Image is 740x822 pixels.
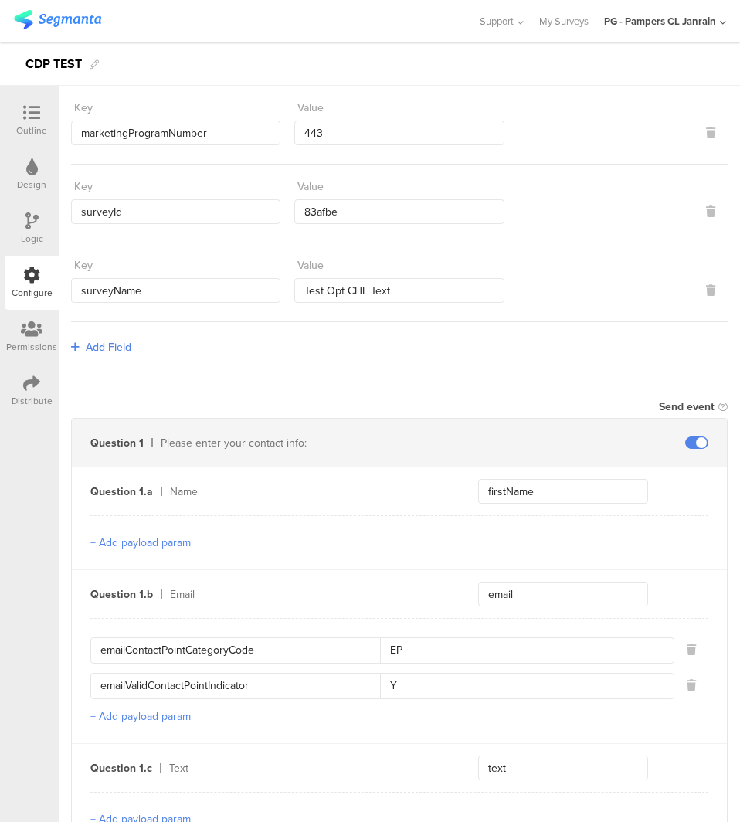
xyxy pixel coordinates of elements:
[169,760,441,776] div: Text
[90,760,152,776] div: Question 1.c
[71,278,280,303] input: Enter key...
[604,14,716,29] div: PG - Pampers CL Janrain
[90,484,153,500] div: Question 1.a
[294,121,504,145] input: Enter value...
[74,257,93,273] div: Key
[90,586,153,603] div: Question 1.b
[170,586,441,603] div: Email
[478,756,648,780] input: Enter a key...
[478,479,648,504] input: Enter a key...
[90,535,191,551] button: + Add payload param
[74,178,93,195] div: Key
[659,399,715,415] div: Send event
[90,708,191,725] button: + Add payload param
[71,121,280,145] input: Enter key...
[100,674,380,698] input: Key
[478,582,648,606] input: Enter a key...
[297,257,324,273] div: Value
[21,232,43,246] div: Logic
[71,199,280,224] input: Enter key...
[17,178,46,192] div: Design
[90,435,144,451] div: Question 1
[14,10,101,29] img: segmanta logo
[294,199,504,224] input: Enter value...
[12,394,53,408] div: Distribute
[170,484,441,500] div: Name
[16,124,47,138] div: Outline
[294,278,504,303] input: Enter value...
[480,14,514,29] span: Support
[297,100,324,116] div: Value
[86,339,131,355] span: Add Field
[380,638,664,663] input: Value
[6,340,57,354] div: Permissions
[74,100,93,116] div: Key
[161,435,441,451] div: Please enter your contact info:
[100,638,380,663] input: Key
[297,178,324,195] div: Value
[25,52,82,76] div: CDP TEST
[12,286,53,300] div: Configure
[380,674,664,698] input: Value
